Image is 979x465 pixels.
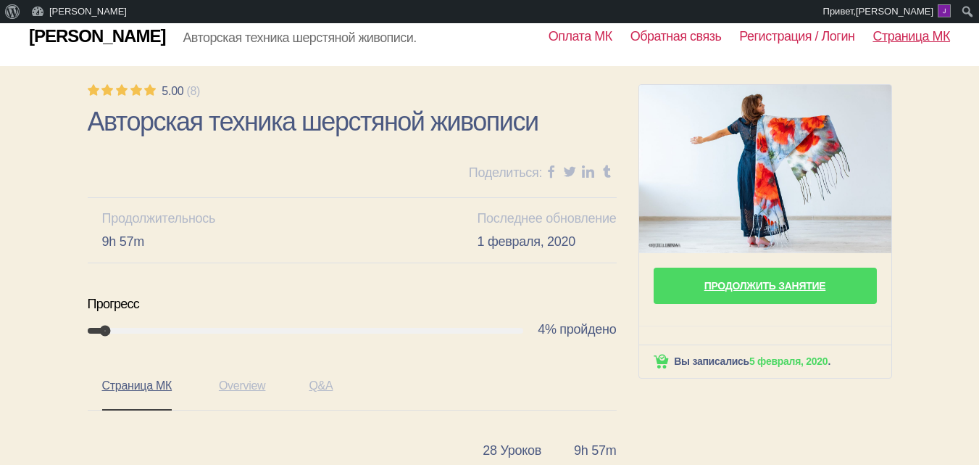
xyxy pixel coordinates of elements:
p: Вы записались . [654,354,877,369]
li: 1 февраля, 2020 [477,209,616,252]
span: 4% пройдено [523,322,616,337]
a: Overview [219,374,266,411]
nav: Horizontal [549,29,950,45]
i: (8) [186,85,200,98]
li: 9h 57m [102,209,216,252]
a: Регистрация / Логин [739,29,854,45]
span: 28 Уроков [483,443,541,458]
span: 9h 57m [574,443,616,458]
div: Авторская техника шерстяной живописи. [183,30,416,46]
span: Последнее обновление [477,209,616,229]
span: 5.00 [162,85,203,98]
h4: Прогресс [88,296,617,313]
span: Продолжительнось [102,209,216,229]
a: Q&A [309,374,333,411]
span: 5 февраля, 2020 [749,355,828,367]
h1: Авторская техника шерстяной живописи [88,105,617,139]
a: Страница МК [872,29,950,45]
span: [PERSON_NAME] [856,6,933,17]
a: [PERSON_NAME] [29,28,165,45]
a: Оплата МК [549,29,612,45]
a: Страница МК [102,374,172,411]
a: Продолжить занятие [654,268,877,304]
span: Поделиться: [469,163,542,183]
a: Обратная связь [630,29,722,45]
